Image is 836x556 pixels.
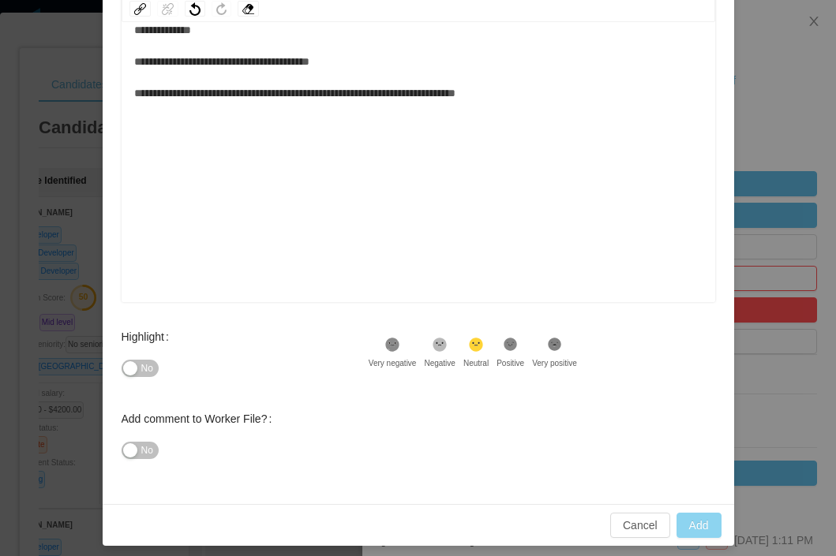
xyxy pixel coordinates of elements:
div: rdw-history-control [182,1,234,17]
div: Remove [238,1,259,17]
div: rdw-link-control [126,1,182,17]
label: Highlight [122,330,175,343]
button: Add [677,513,722,538]
label: Add comment to Worker File? [122,412,279,425]
div: Link [129,1,151,17]
div: Undo [185,1,205,17]
div: rdw-remove-control [234,1,262,17]
span: No [141,360,153,376]
button: Highlight [122,360,159,377]
div: Very negative [369,357,417,369]
div: Positive [497,357,524,369]
div: Neutral [463,357,489,369]
div: Negative [424,357,455,369]
button: Cancel [610,513,670,538]
button: Add comment to Worker File? [122,442,159,459]
div: Very positive [532,357,577,369]
div: Redo [212,1,231,17]
div: rdw-editor [134,14,703,290]
span: No [141,442,153,458]
div: Unlink [157,1,178,17]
